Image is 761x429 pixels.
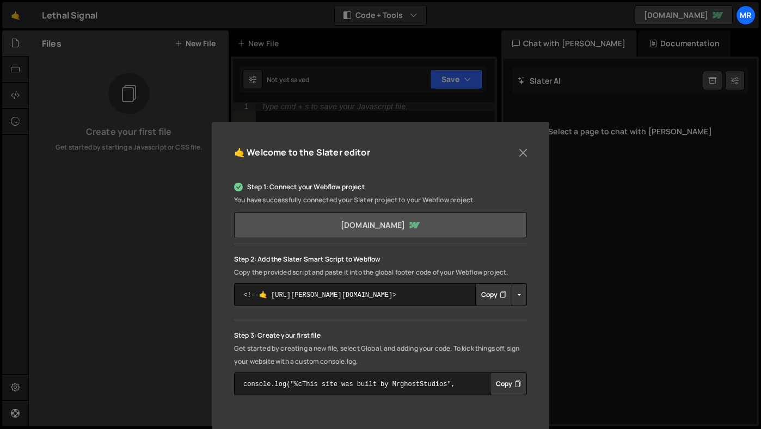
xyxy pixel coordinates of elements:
[736,5,756,25] a: Mr
[490,372,527,395] button: Copy
[234,342,527,368] p: Get started by creating a new file, select Global, and adding your code. To kick things off, sign...
[234,181,527,194] p: Step 1: Connect your Webflow project
[515,145,531,161] button: Close
[234,329,527,342] p: Step 3: Create your first file
[490,372,527,395] div: Button group with nested dropdown
[475,283,527,306] div: Button group with nested dropdown
[234,194,527,207] p: You have successfully connected your Slater project to your Webflow project.
[234,266,527,279] p: Copy the provided script and paste it into the global footer code of your Webflow project.
[234,372,527,395] textarea: console.log("%cThis site was built by MrghostStudios", "background:blue;color:#fff;padding: 8px;");
[234,144,370,161] h5: 🤙 Welcome to the Slater editor
[234,212,527,238] a: [DOMAIN_NAME]
[475,283,512,306] button: Copy
[234,283,527,306] textarea: <!--🤙 [URL][PERSON_NAME][DOMAIN_NAME]> <script>document.addEventListener("DOMContentLoaded", func...
[234,253,527,266] p: Step 2: Add the Slater Smart Script to Webflow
